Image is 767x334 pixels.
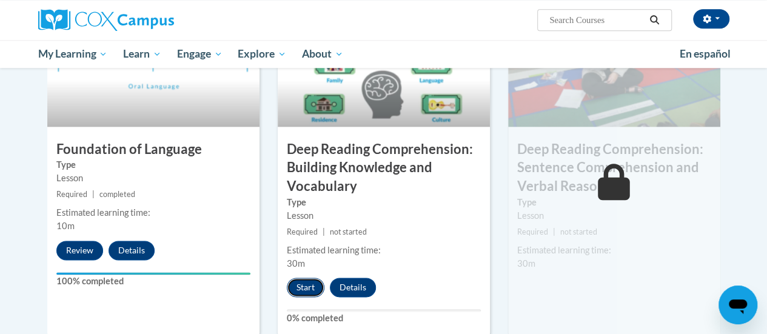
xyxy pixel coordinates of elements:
[99,190,135,199] span: completed
[680,47,731,60] span: En español
[30,40,116,68] a: My Learning
[287,244,481,257] div: Estimated learning time:
[330,278,376,297] button: Details
[517,258,535,269] span: 30m
[645,13,663,27] button: Search
[287,227,318,236] span: Required
[508,140,720,196] h3: Deep Reading Comprehension: Sentence Comprehension and Verbal Reasoning
[517,209,711,222] div: Lesson
[56,158,250,172] label: Type
[302,47,343,61] span: About
[287,196,481,209] label: Type
[56,221,75,231] span: 10m
[287,278,324,297] button: Start
[287,258,305,269] span: 30m
[169,40,230,68] a: Engage
[560,227,597,236] span: not started
[517,227,548,236] span: Required
[92,190,95,199] span: |
[238,47,286,61] span: Explore
[278,140,490,196] h3: Deep Reading Comprehension: Building Knowledge and Vocabulary
[693,9,729,28] button: Account Settings
[38,9,174,31] img: Cox Campus
[718,286,757,324] iframe: Button to launch messaging window, conversation in progress
[56,190,87,199] span: Required
[56,272,250,275] div: Your progress
[517,244,711,257] div: Estimated learning time:
[177,47,223,61] span: Engage
[56,275,250,288] label: 100% completed
[548,13,645,27] input: Search Courses
[323,227,325,236] span: |
[330,227,367,236] span: not started
[56,206,250,219] div: Estimated learning time:
[230,40,294,68] a: Explore
[29,40,739,68] div: Main menu
[517,196,711,209] label: Type
[109,241,155,260] button: Details
[56,172,250,185] div: Lesson
[38,47,107,61] span: My Learning
[115,40,169,68] a: Learn
[672,41,739,67] a: En español
[294,40,351,68] a: About
[553,227,555,236] span: |
[287,312,481,325] label: 0% completed
[47,140,260,159] h3: Foundation of Language
[38,9,256,31] a: Cox Campus
[56,241,103,260] button: Review
[287,209,481,222] div: Lesson
[123,47,161,61] span: Learn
